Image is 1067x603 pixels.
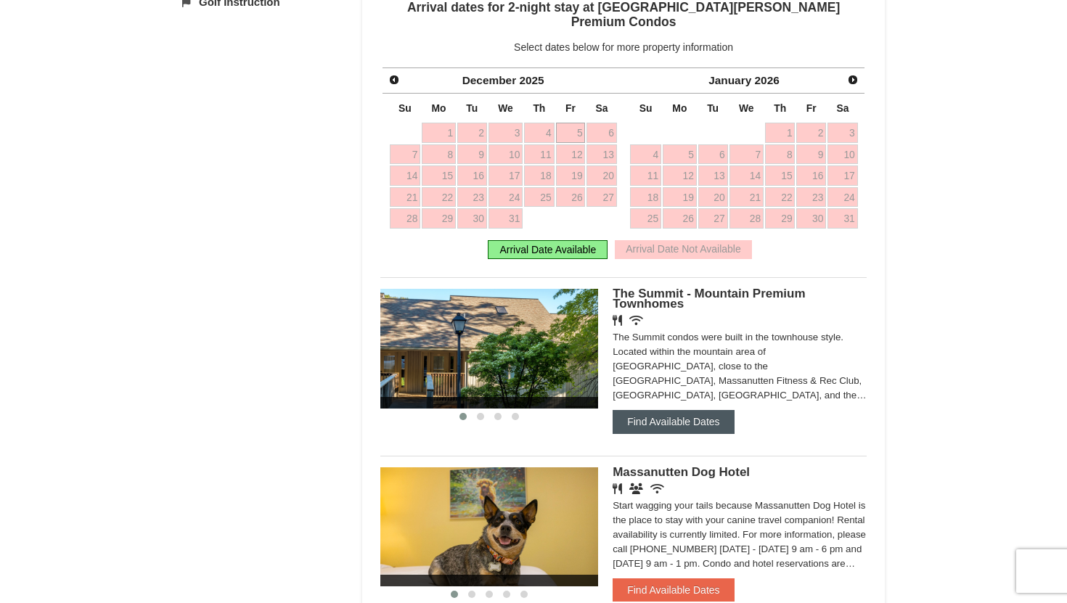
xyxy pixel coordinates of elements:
[398,102,412,114] span: Sunday
[388,74,400,86] span: Prev
[390,165,421,186] a: 14
[765,165,795,186] a: 15
[613,315,622,326] i: Restaurant
[556,144,586,165] a: 12
[806,102,817,114] span: Friday
[556,187,586,208] a: 26
[519,74,544,86] span: 2025
[488,123,523,143] a: 3
[390,144,421,165] a: 7
[462,74,516,86] span: December
[774,102,786,114] span: Thursday
[698,165,728,186] a: 13
[586,165,616,186] a: 20
[765,208,795,229] a: 29
[663,208,697,229] a: 26
[827,165,857,186] a: 17
[586,123,616,143] a: 6
[836,102,849,114] span: Saturday
[457,165,487,186] a: 16
[615,240,751,259] div: Arrival Date Not Available
[524,123,554,143] a: 4
[729,187,764,208] a: 21
[524,144,554,165] a: 11
[663,144,697,165] a: 5
[613,578,734,602] button: Find Available Dates
[729,144,764,165] a: 7
[708,74,751,86] span: January
[765,144,795,165] a: 8
[630,165,661,186] a: 11
[488,208,523,229] a: 31
[613,483,622,494] i: Restaurant
[707,102,719,114] span: Tuesday
[432,102,446,114] span: Monday
[422,187,456,208] a: 22
[422,123,456,143] a: 1
[639,102,653,114] span: Sunday
[796,165,826,186] a: 16
[663,187,697,208] a: 19
[457,144,487,165] a: 9
[739,102,754,114] span: Wednesday
[524,165,554,186] a: 18
[827,187,857,208] a: 24
[457,123,487,143] a: 2
[488,187,523,208] a: 24
[596,102,608,114] span: Saturday
[556,123,586,143] a: 5
[390,187,421,208] a: 21
[384,70,404,90] a: Prev
[796,187,826,208] a: 23
[663,165,697,186] a: 12
[765,187,795,208] a: 22
[672,102,687,114] span: Monday
[796,123,826,143] a: 2
[629,483,643,494] i: Banquet Facilities
[565,102,576,114] span: Friday
[698,187,728,208] a: 20
[488,240,608,259] div: Arrival Date Available
[827,208,857,229] a: 31
[630,208,661,229] a: 25
[613,287,805,311] span: The Summit - Mountain Premium Townhomes
[827,144,857,165] a: 10
[613,410,734,433] button: Find Available Dates
[457,208,487,229] a: 30
[755,74,780,86] span: 2026
[843,70,863,90] a: Next
[729,165,764,186] a: 14
[514,41,733,53] span: Select dates below for more property information
[629,315,643,326] i: Wireless Internet (free)
[524,187,554,208] a: 25
[729,208,764,229] a: 28
[613,330,867,403] div: The Summit condos were built in the townhouse style. Located within the mountain area of [GEOGRAP...
[422,144,456,165] a: 8
[613,499,867,571] div: Start wagging your tails because Massanutten Dog Hotel is the place to stay with your canine trav...
[488,165,523,186] a: 17
[498,102,513,114] span: Wednesday
[466,102,478,114] span: Tuesday
[586,187,616,208] a: 27
[847,74,859,86] span: Next
[650,483,664,494] i: Wireless Internet (free)
[422,165,456,186] a: 15
[630,144,661,165] a: 4
[457,187,487,208] a: 23
[422,208,456,229] a: 29
[698,144,728,165] a: 6
[827,123,857,143] a: 3
[390,208,421,229] a: 28
[630,187,661,208] a: 18
[533,102,545,114] span: Thursday
[556,165,586,186] a: 19
[613,465,750,479] span: Massanutten Dog Hotel
[796,144,826,165] a: 9
[488,144,523,165] a: 10
[796,208,826,229] a: 30
[586,144,616,165] a: 13
[765,123,795,143] a: 1
[698,208,728,229] a: 27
